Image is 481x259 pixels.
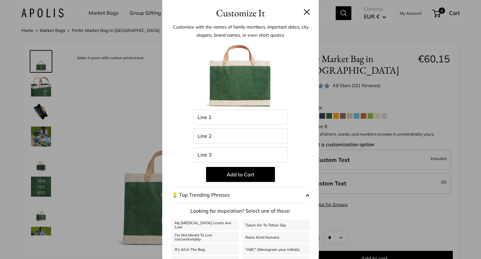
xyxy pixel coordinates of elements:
[172,187,309,203] button: 💡 Top Trending Phrases
[172,220,239,231] a: My [MEDICAL_DATA] Levels Are Low
[172,23,309,39] p: Customize with the names of family members, important dates, city slogans, brand names, or even s...
[242,220,309,231] a: Tulum Air To Tahoe Sky
[172,206,309,216] p: Looking for inspiration? Select one of these:
[206,167,275,182] button: Add to Cart
[172,232,239,243] a: I'm Not Meant To Live Uncomfortably
[172,6,309,20] h3: Customize It
[206,41,275,110] img: Customizer_PMB_Green.jpg
[242,244,309,255] a: "ABC" (Monogram your initials)
[172,244,239,255] a: It's All In The Bag
[242,232,309,243] a: Raise Kind Humans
